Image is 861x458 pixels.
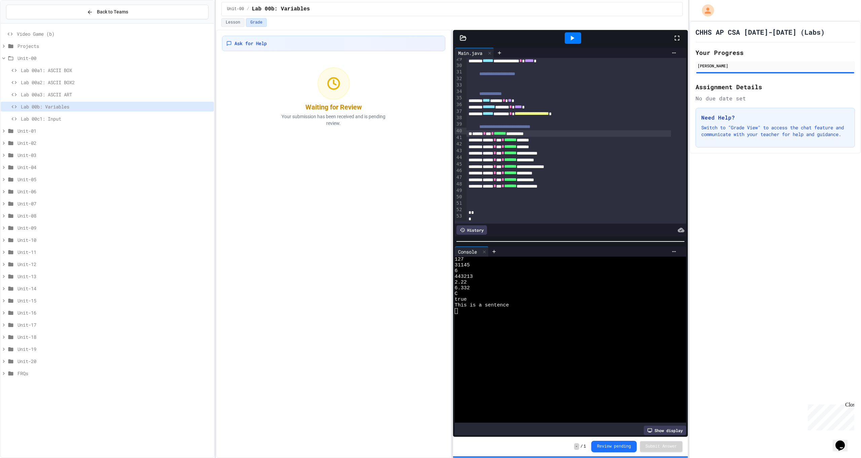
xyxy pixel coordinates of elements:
span: Unit-18 [17,333,211,340]
div: Main.java [455,50,486,57]
span: Lab 00a3: ASCII ART [21,91,211,98]
h1: CHHS AP CSA [DATE]-[DATE] (Labs) [696,27,825,37]
span: / [247,6,249,12]
div: 47 [455,174,463,181]
span: Unit-03 [17,152,211,159]
div: [PERSON_NAME] [698,63,853,69]
div: 40 [455,128,463,134]
span: Unit-11 [17,249,211,256]
h3: Need Help? [701,113,849,122]
span: Unit-13 [17,273,211,280]
div: 50 [455,194,463,200]
span: 443213 [455,274,473,280]
span: Unit-02 [17,139,211,146]
div: My Account [695,3,716,18]
span: Ask for Help [234,40,267,47]
p: Your submission has been received and is pending review. [273,113,394,127]
div: 34 [455,88,463,95]
h2: Your Progress [696,48,855,57]
div: 46 [455,167,463,174]
div: 37 [455,108,463,115]
span: Unit-05 [17,176,211,183]
div: 49 [455,187,463,194]
span: / [581,444,583,449]
span: Unit-15 [17,297,211,304]
span: C [455,291,458,297]
div: History [456,225,487,235]
p: Switch to "Grade View" to access the chat feature and communicate with your teacher for help and ... [701,124,849,138]
div: Waiting for Review [305,102,362,112]
div: 33 [455,82,463,88]
span: Lab 00a1: ASCII BOX [21,67,211,74]
button: Lesson [221,18,245,27]
span: Video Game (b) [17,30,211,37]
span: Unit-12 [17,261,211,268]
div: 30 [455,62,463,69]
div: 36 [455,101,463,108]
div: 41 [455,134,463,141]
span: 2.22 [455,280,467,285]
div: Chat with us now!Close [3,3,46,43]
span: Lab 00a2: ASCII BOX2 [21,79,211,86]
span: 31145 [455,262,470,268]
span: Unit-06 [17,188,211,195]
span: Lab 00b: Variables [21,103,211,110]
div: 52 [455,206,463,213]
div: 53 [455,213,463,219]
div: No due date set [696,94,855,102]
div: 45 [455,161,463,168]
div: 48 [455,181,463,188]
div: 42 [455,141,463,148]
span: Projects [17,42,211,50]
span: Unit-01 [17,127,211,134]
span: Unit-00 [17,55,211,62]
div: 38 [455,115,463,121]
div: 43 [455,148,463,154]
span: - [574,443,579,450]
span: Unit-19 [17,346,211,353]
iframe: chat widget [805,402,854,430]
span: true [455,297,467,302]
span: 6.332 [455,285,470,291]
div: Show display [644,426,686,435]
iframe: chat widget [833,431,854,451]
div: Console [455,248,480,255]
span: Unit-16 [17,309,211,316]
span: Submit Answer [645,444,677,449]
div: 44 [455,154,463,161]
span: Unit-09 [17,224,211,231]
span: Unit-14 [17,285,211,292]
div: 32 [455,75,463,82]
span: Unit-04 [17,164,211,171]
span: Unit-07 [17,200,211,207]
span: Unit-20 [17,358,211,365]
div: 51 [455,200,463,206]
span: Back to Teams [97,8,128,15]
span: Unit-00 [227,6,244,12]
button: Back to Teams [6,5,209,19]
div: 29 [455,56,463,62]
h2: Assignment Details [696,82,855,92]
div: 35 [455,95,463,101]
button: Submit Answer [640,441,682,452]
span: 127 [455,257,464,262]
button: Review pending [591,441,637,452]
div: Main.java [455,48,494,58]
div: 39 [455,121,463,128]
div: Console [455,247,489,257]
span: Unit-08 [17,212,211,219]
div: 31 [455,69,463,75]
span: 6 [455,268,458,274]
button: Grade [246,18,267,27]
span: Unit-17 [17,321,211,328]
span: Unit-10 [17,236,211,243]
span: Lab 00c1: Input [21,115,211,122]
span: Lab 00b: Variables [252,5,310,13]
span: 1 [584,444,586,449]
span: This is a sentence [455,302,509,308]
span: FRQs [17,370,211,377]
